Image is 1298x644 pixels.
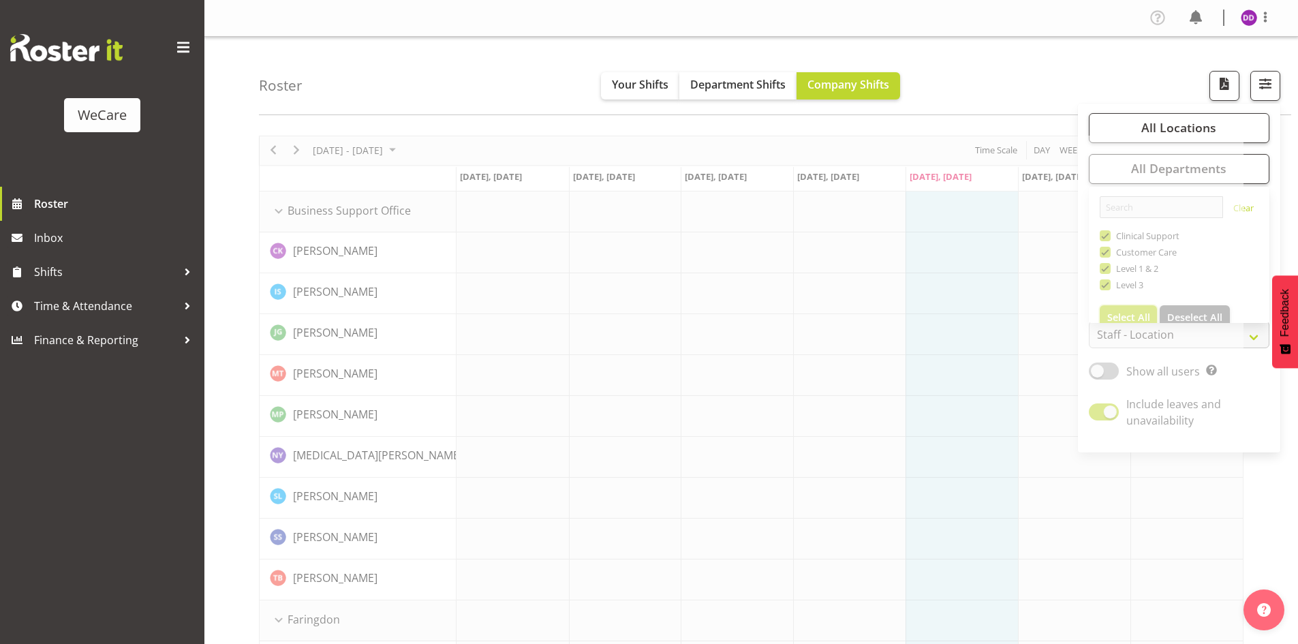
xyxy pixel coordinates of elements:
span: Feedback [1279,289,1291,337]
span: Inbox [34,228,198,248]
span: Company Shifts [807,77,889,92]
button: All Locations [1089,113,1269,143]
div: WeCare [78,105,127,125]
button: Feedback - Show survey [1272,275,1298,368]
span: Shifts [34,262,177,282]
span: Roster [34,194,198,214]
button: Download a PDF of the roster according to the set date range. [1209,71,1239,101]
h4: Roster [259,78,303,93]
span: All Locations [1141,119,1216,136]
button: Company Shifts [797,72,900,99]
button: Your Shifts [601,72,679,99]
button: Filter Shifts [1250,71,1280,101]
img: Rosterit website logo [10,34,123,61]
span: Your Shifts [612,77,668,92]
img: help-xxl-2.png [1257,603,1271,617]
img: demi-dumitrean10946.jpg [1241,10,1257,26]
span: Time & Attendance [34,296,177,316]
span: Department Shifts [690,77,786,92]
a: Clear [1233,202,1254,218]
span: Finance & Reporting [34,330,177,350]
button: Department Shifts [679,72,797,99]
